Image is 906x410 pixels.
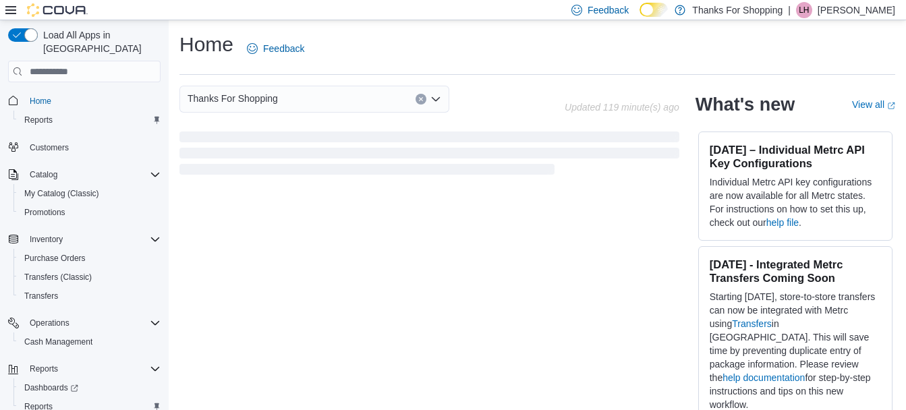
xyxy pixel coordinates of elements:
[24,272,92,283] span: Transfers (Classic)
[188,90,278,107] span: Thanks For Shopping
[710,143,881,170] h3: [DATE] – Individual Metrc API Key Configurations
[19,288,63,304] a: Transfers
[19,250,161,266] span: Purchase Orders
[732,318,772,329] a: Transfers
[24,336,92,347] span: Cash Management
[24,115,53,125] span: Reports
[19,185,105,202] a: My Catalog (Classic)
[19,250,91,266] a: Purchase Orders
[19,185,161,202] span: My Catalog (Classic)
[24,231,161,247] span: Inventory
[24,315,161,331] span: Operations
[24,93,57,109] a: Home
[13,203,166,222] button: Promotions
[19,204,161,221] span: Promotions
[19,380,84,396] a: Dashboards
[692,2,783,18] p: Thanks For Shopping
[19,269,161,285] span: Transfers (Classic)
[24,361,63,377] button: Reports
[3,314,166,332] button: Operations
[30,363,58,374] span: Reports
[179,134,679,177] span: Loading
[13,184,166,203] button: My Catalog (Classic)
[799,2,809,18] span: LH
[710,175,881,229] p: Individual Metrc API key configurations are now available for all Metrc states. For instructions ...
[3,359,166,378] button: Reports
[13,111,166,129] button: Reports
[24,253,86,264] span: Purchase Orders
[723,372,805,383] a: help documentation
[430,94,441,105] button: Open list of options
[13,249,166,268] button: Purchase Orders
[19,288,161,304] span: Transfers
[242,35,310,62] a: Feedback
[416,94,426,105] button: Clear input
[19,334,98,350] a: Cash Management
[19,112,58,128] a: Reports
[24,207,65,218] span: Promotions
[796,2,812,18] div: Lauren Hergott
[24,291,58,301] span: Transfers
[30,234,63,245] span: Inventory
[24,231,68,247] button: Inventory
[3,165,166,184] button: Catalog
[19,204,71,221] a: Promotions
[24,139,161,156] span: Customers
[766,217,799,228] a: help file
[887,102,895,110] svg: External link
[13,332,166,351] button: Cash Management
[38,28,161,55] span: Load All Apps in [GEOGRAPHIC_DATA]
[696,94,795,115] h2: What's new
[179,31,233,58] h1: Home
[640,3,668,17] input: Dark Mode
[13,287,166,305] button: Transfers
[565,102,679,113] p: Updated 119 minute(s) ago
[24,382,78,393] span: Dashboards
[3,90,166,110] button: Home
[24,167,63,183] button: Catalog
[24,315,75,331] button: Operations
[24,167,161,183] span: Catalog
[3,138,166,157] button: Customers
[30,318,69,328] span: Operations
[13,268,166,287] button: Transfers (Classic)
[24,92,161,109] span: Home
[588,3,629,17] span: Feedback
[852,99,895,110] a: View allExternal link
[19,380,161,396] span: Dashboards
[19,112,161,128] span: Reports
[30,96,51,107] span: Home
[27,3,88,17] img: Cova
[24,361,161,377] span: Reports
[19,334,161,350] span: Cash Management
[24,140,74,156] a: Customers
[30,142,69,153] span: Customers
[19,269,97,285] a: Transfers (Classic)
[24,188,99,199] span: My Catalog (Classic)
[818,2,895,18] p: [PERSON_NAME]
[3,230,166,249] button: Inventory
[13,378,166,397] a: Dashboards
[710,258,881,285] h3: [DATE] - Integrated Metrc Transfers Coming Soon
[263,42,304,55] span: Feedback
[788,2,791,18] p: |
[30,169,57,180] span: Catalog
